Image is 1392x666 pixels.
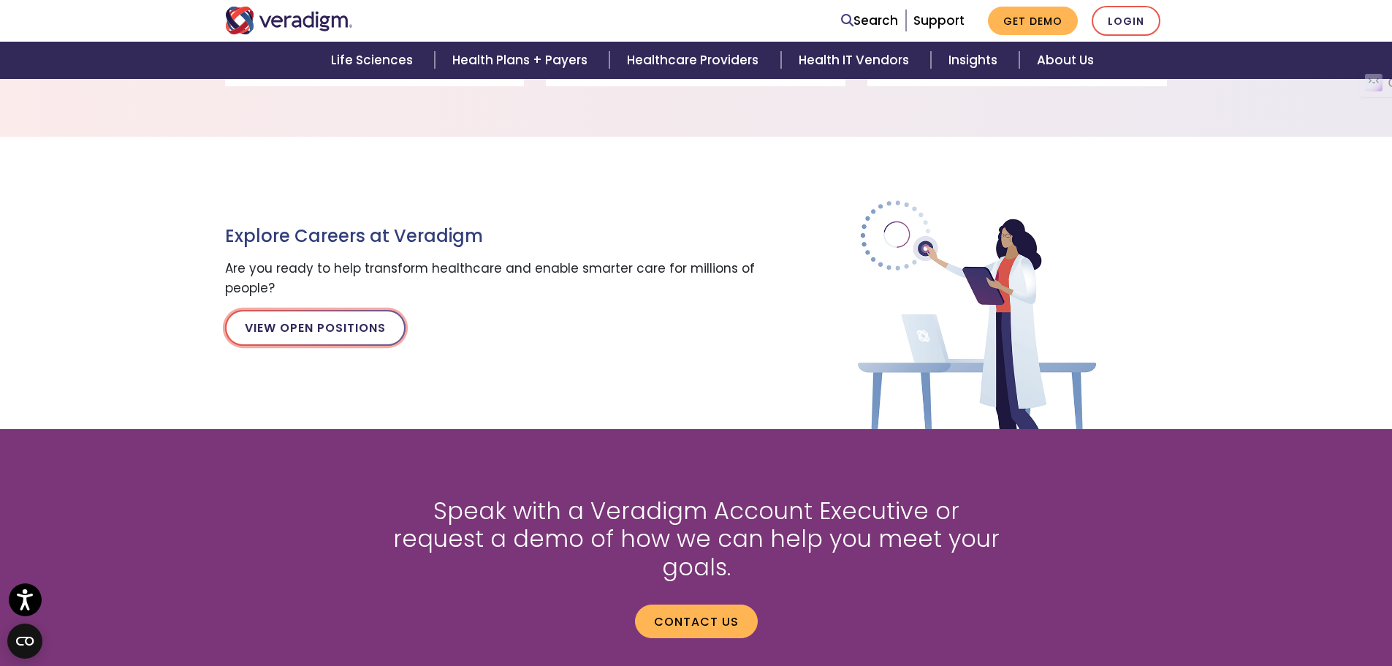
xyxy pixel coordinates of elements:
a: Get Demo [988,7,1078,35]
img: Veradigm logo [225,7,353,34]
a: Support [913,12,965,29]
a: Insights [931,42,1019,79]
a: View Open Positions [225,310,406,345]
a: Health Plans + Payers [435,42,609,79]
a: Login [1092,6,1160,36]
a: Healthcare Providers [609,42,780,79]
a: Life Sciences [313,42,435,79]
h2: Speak with a Veradigm Account Executive or request a demo of how we can help you meet your goals. [386,497,1007,581]
button: Open CMP widget [7,624,42,659]
h3: Explore Careers at Veradigm [225,226,766,247]
a: Health IT Vendors [781,42,931,79]
a: Search [841,11,898,31]
a: Contact us [635,605,758,638]
p: Are you ready to help transform healthcare and enable smarter care for millions of people? [225,259,766,298]
a: About Us [1019,42,1111,79]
